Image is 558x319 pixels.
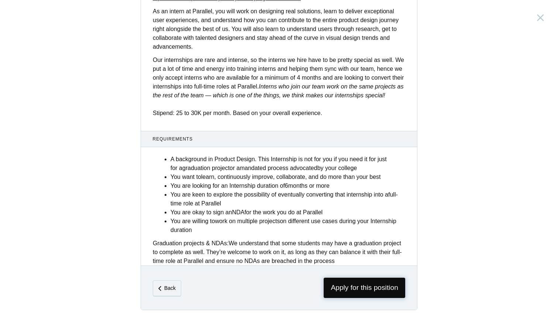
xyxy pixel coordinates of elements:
[164,285,176,291] em: Back
[153,56,405,118] p: Our internships are rare and intense, so the interns we hire have to be pretty special as well. W...
[170,190,405,208] li: You are keen to explore the possibility of eventually converting that internship into a
[324,278,405,298] span: Apply for this position
[288,183,330,189] strong: months or more
[153,83,403,98] em: Interns who join our team work on the same projects as the rest of the team — which is one of the...
[285,183,288,189] strong: 6
[170,208,405,217] li: You are okay to sign an for the work you do at Parallel
[268,165,317,171] strong: process advocated
[240,165,266,171] strong: mandated
[153,110,173,116] strong: Stipend
[153,240,228,246] strong: Graduation projects & NDAs:
[153,239,405,266] div: We understand that some students may have a graduation project to complete as well. They’re welco...
[153,7,405,51] p: As an intern at Parallel, you will work on designing real solutions, learn to deliver exceptional...
[201,174,381,180] strong: learn, continuously improve, collaborate, and do more than your best
[215,218,280,224] strong: work on multiple projects
[182,165,230,171] strong: graduation project
[170,155,405,173] li: A background in Product Design. This Internship is not for you if you need it for just for a or a...
[170,173,405,181] li: You want to
[232,209,245,215] strong: NDA
[170,181,405,190] li: You are looking for an Internship duration of
[170,217,405,235] li: You are willing to on different use cases during your Internship duration
[153,136,406,142] span: Requirements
